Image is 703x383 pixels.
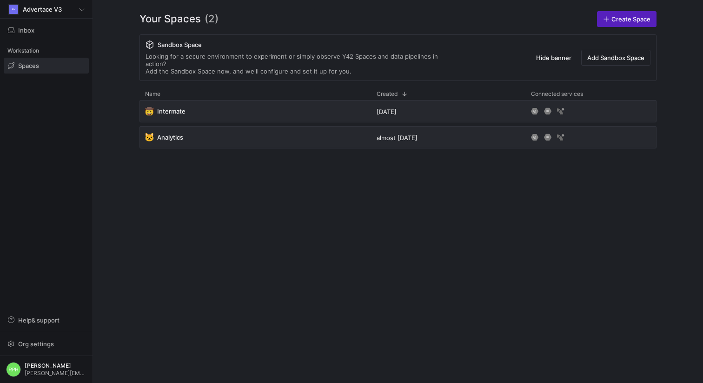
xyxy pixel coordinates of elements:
[139,100,657,126] div: Press SPACE to select this row.
[145,91,160,97] span: Name
[587,54,644,61] span: Add Sandbox Space
[18,340,54,348] span: Org settings
[205,11,219,27] span: (2)
[157,134,183,141] span: Analytics
[158,41,202,48] span: Sandbox Space
[4,22,89,38] button: Inbox
[145,107,153,115] span: 🤠
[531,91,583,97] span: Connected services
[18,316,60,324] span: Help & support
[4,341,89,349] a: Org settings
[4,312,89,328] button: Help& support
[4,360,89,379] button: RPH[PERSON_NAME][PERSON_NAME][EMAIL_ADDRESS][PERSON_NAME][DOMAIN_NAME]
[157,108,186,115] span: Intermate
[146,53,457,75] div: Looking for a secure environment to experiment or simply observe Y42 Spaces and data pipelines in...
[145,133,153,141] span: 🐱
[139,126,657,152] div: Press SPACE to select this row.
[25,363,86,369] span: [PERSON_NAME]
[530,50,577,66] button: Hide banner
[23,6,62,13] span: Advertace V3
[9,5,18,14] div: AV
[139,11,201,27] span: Your Spaces
[377,91,398,97] span: Created
[18,27,34,34] span: Inbox
[18,62,39,69] span: Spaces
[25,370,86,376] span: [PERSON_NAME][EMAIL_ADDRESS][PERSON_NAME][DOMAIN_NAME]
[536,54,571,61] span: Hide banner
[597,11,657,27] a: Create Space
[611,15,650,23] span: Create Space
[4,44,89,58] div: Workstation
[377,108,397,115] span: [DATE]
[4,336,89,352] button: Org settings
[377,134,418,141] span: almost [DATE]
[581,50,650,66] button: Add Sandbox Space
[4,58,89,74] a: Spaces
[6,362,21,377] div: RPH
